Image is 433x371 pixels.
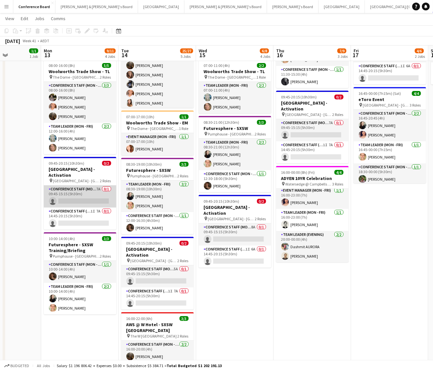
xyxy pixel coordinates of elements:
[354,62,426,84] app-card-role: Conference Staff (Mon - Fri)1I6A0/114:45-20:15 (5h30m)
[51,16,65,21] span: Comms
[260,48,269,53] span: 6/8
[121,158,194,234] app-job-card: 08:30-19:00 (10h30m)3/3Futuresphere - SXSW Pumphouse - [GEOGRAPHIC_DATA]2 RolesTeam Leader (Mon -...
[35,16,44,21] span: Jobs
[180,241,189,246] span: 0/2
[44,123,116,154] app-card-role: Team Leader (Mon - Fri)2/212:00-16:00 (4h)[PERSON_NAME][PERSON_NAME]
[204,199,240,204] span: 09:45-20:15 (10h30m)
[44,283,116,314] app-card-role: Team Leader (Mon - Fri)2/210:00-14:00 (4h)[PERSON_NAME][PERSON_NAME]
[102,63,111,68] span: 5/5
[276,119,349,141] app-card-role: Conference Staff (Mon - Fri)7A0/109:45-15:15 (5h30m)
[354,96,426,102] h3: eToro Event
[49,236,75,241] span: 10:00-14:00 (4h)
[44,59,116,154] app-job-card: 08:00-16:00 (8h)5/5Woolworths Trade Show - TL The Dome - [GEOGRAPHIC_DATA]2 RolesConference Staff...
[44,242,116,253] h3: Futuresphere - SXSW Training/Briefing
[199,82,271,113] app-card-role: Team Leader (Mon - Fri)2/207:00-11:00 (4h)[PERSON_NAME][PERSON_NAME]
[126,162,162,167] span: 08:30-19:00 (10h30m)
[333,182,344,186] span: 3 Roles
[44,166,116,178] h3: [GEOGRAPHIC_DATA] - Activation
[126,316,153,321] span: 16:00-22:00 (6h)
[49,161,85,166] span: 09:45-20:15 (10h30m)
[204,63,230,68] span: 07:00-11:00 (4h)
[131,126,179,131] span: The Dome - [GEOGRAPHIC_DATA]
[286,112,333,117] span: [GEOGRAPHIC_DATA] - [GEOGRAPHIC_DATA]
[208,75,257,80] span: The Dome - [GEOGRAPHIC_DATA]
[102,236,111,241] span: 3/3
[257,63,266,68] span: 2/2
[121,212,194,234] app-card-role: Conference Staff (Mon - Fri)1/112:00-16:30 (4h30m)[PERSON_NAME]
[121,48,129,54] span: Tue
[32,14,47,23] a: Jobs
[276,231,349,262] app-card-role: Team Leader (Evening)2/220:00-00:00 (4h)Dashmit AURORA[PERSON_NAME]
[53,178,100,183] span: [GEOGRAPHIC_DATA] - [GEOGRAPHIC_DATA]
[334,95,344,99] span: 0/2
[267,0,319,13] button: [PERSON_NAME]'s Board
[44,157,116,230] div: 09:45-20:15 (10h30m)0/2[GEOGRAPHIC_DATA] - Activation [GEOGRAPHIC_DATA] - [GEOGRAPHIC_DATA]2 Role...
[44,208,116,230] app-card-role: Conference Staff (Mon - Fri)1I7A0/114:45-20:15 (5h30m)
[121,120,194,126] h3: Woolworths Trade Show - EM
[180,114,189,119] span: 1/1
[184,0,267,13] button: [PERSON_NAME] & [PERSON_NAME]'s Board
[18,14,31,23] a: Edit
[53,75,100,80] span: The Dome - [GEOGRAPHIC_DATA]
[199,195,271,268] app-job-card: 09:45-20:15 (10h30m)0/2[GEOGRAPHIC_DATA] - Activation [GEOGRAPHIC_DATA] - [GEOGRAPHIC_DATA]2 Role...
[286,182,333,186] span: Watersedge @ Campbells Stores - The Rocks
[204,120,240,125] span: 08:30-21:00 (12h30m)
[354,87,426,183] app-job-card: 16:45-00:00 (7h15m) (Sat)4/4eToro Event [GEOGRAPHIC_DATA] - [GEOGRAPHIC_DATA]3 RolesConference St...
[257,199,266,204] span: 0/2
[178,258,189,263] span: 2 Roles
[354,48,359,54] span: Fri
[199,170,271,192] app-card-role: Conference Staff (Mon - Fri)1/112:30-18:00 (5h30m)[PERSON_NAME]
[105,48,116,53] span: 9/11
[121,167,194,173] h3: Futuresphere - SXSW
[3,14,17,23] a: View
[121,322,194,333] h3: AWS @ W Hotel - SXSW [GEOGRAPHIC_DATA]
[3,362,30,369] button: Budgeted
[333,112,344,117] span: 2 Roles
[44,232,116,314] app-job-card: 10:00-14:00 (4h)3/3Futuresphere - SXSW Training/Briefing Pumphouse - [GEOGRAPHIC_DATA]2 RolesConf...
[57,363,222,368] div: Salary $1 196 806.42 + Expenses $0.00 + Subsistence $5 384.71 =
[131,334,177,339] span: The W [GEOGRAPHIC_DATA]
[121,288,194,310] app-card-role: Conference Staff (Mon - Fri)1I7A0/114:45-20:15 (5h30m)
[13,0,55,13] button: Conference Board
[120,51,129,59] span: 14
[100,75,111,80] span: 2 Roles
[276,166,349,262] app-job-card: 16:00-00:00 (8h) (Fri)4/4ADYEN 10YR Celebration Watersedge @ Campbells Stores - The Rocks3 RolesE...
[121,265,194,288] app-card-role: Conference Staff (Mon - Fri)5A0/109:45-15:15 (5h30m)
[199,69,271,74] h3: Woolworths Trade Show - TL
[36,363,51,368] span: All jobs
[257,75,266,80] span: 1 Role
[276,175,349,181] h3: ADYEN 10YR Celebration
[179,126,189,131] span: 1 Role
[126,241,162,246] span: 09:45-20:15 (10h30m)
[354,163,426,186] app-card-role: Conference Staff (Mon - Fri)1/118:30-00:00 (5h30m)[PERSON_NAME]
[105,54,115,59] div: 4 Jobs
[121,110,194,155] div: 07:00-17:00 (10h)1/1Woolworths Trade Show - EM The Dome - [GEOGRAPHIC_DATA]1 RoleEvent Manager (M...
[178,334,189,339] span: 2 Roles
[199,116,271,192] div: 08:30-21:00 (12h30m)3/3Futuresphere - SXSW Pumphouse - [GEOGRAPHIC_DATA]2 RolesTeam Leader (Mon -...
[334,170,344,175] span: 4/4
[276,91,349,163] app-job-card: 09:45-20:15 (10h30m)0/2[GEOGRAPHIC_DATA] - Activation [GEOGRAPHIC_DATA] - [GEOGRAPHIC_DATA]2 Role...
[29,48,38,53] span: 1/1
[199,204,271,216] h3: [GEOGRAPHIC_DATA] - Activation
[138,0,184,13] button: [GEOGRAPHIC_DATA]
[257,120,266,125] span: 3/3
[199,48,207,54] span: Wed
[208,132,255,136] span: Pumphouse - [GEOGRAPHIC_DATA]
[415,48,424,53] span: 4/6
[199,59,271,113] app-job-card: 07:00-11:00 (4h)2/2Woolworths Trade Show - TL The Dome - [GEOGRAPHIC_DATA]1 RoleTeam Leader (Mon ...
[276,187,349,209] app-card-role: Event Manager (Mon - Fri)1/116:00-23:00 (7h)[PERSON_NAME]
[410,103,421,108] span: 3 Roles
[255,132,266,136] span: 2 Roles
[260,54,270,59] div: 4 Jobs
[40,38,49,43] div: AEDT
[178,173,189,178] span: 2 Roles
[29,54,38,59] div: 1 Job
[199,224,271,246] app-card-role: Conference Staff (Mon - Fri)8A0/109:45-15:15 (5h30m)
[354,110,426,141] app-card-role: Conference Staff (Mon - Fri)2/216:45-20:45 (4h)[PERSON_NAME][PERSON_NAME]
[354,141,426,163] app-card-role: Team Leader (Mon - Fri)1/116:45-00:00 (7h15m)[PERSON_NAME]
